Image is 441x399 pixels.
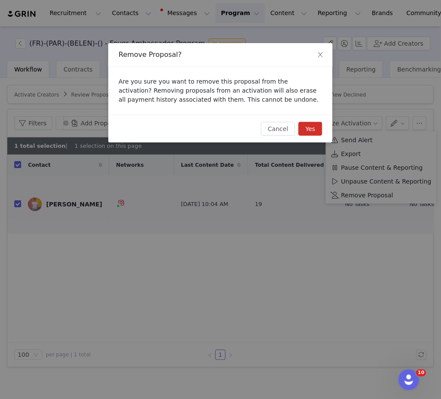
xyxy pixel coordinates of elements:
[261,122,295,136] button: Cancel
[309,43,333,67] button: Close
[119,77,322,104] p: Are you sure you want to remove this proposal from the activation? Removing proposals from an act...
[119,50,322,59] div: Remove Proposal?
[299,122,322,136] button: Yes
[317,51,324,58] i: icon: close
[416,370,426,377] span: 10
[399,370,419,390] iframe: Intercom live chat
